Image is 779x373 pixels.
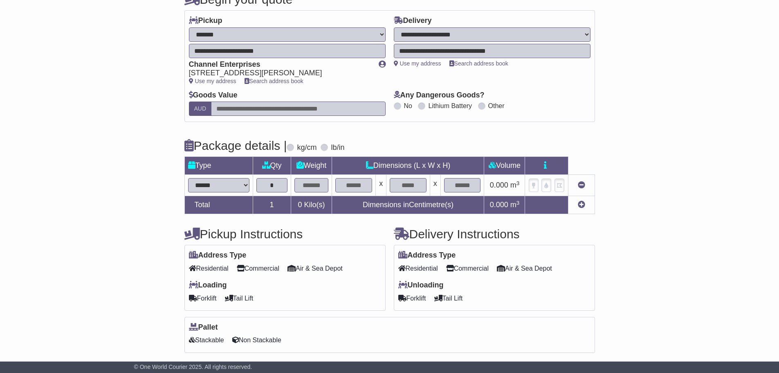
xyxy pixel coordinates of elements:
[394,91,485,100] label: Any Dangerous Goods?
[510,201,520,209] span: m
[189,323,218,332] label: Pallet
[189,16,222,25] label: Pickup
[394,227,595,241] h4: Delivery Instructions
[578,181,585,189] a: Remove this item
[189,251,247,260] label: Address Type
[332,157,484,175] td: Dimensions (L x W x H)
[484,157,525,175] td: Volume
[232,334,281,346] span: Non Stackable
[376,175,386,196] td: x
[488,102,505,110] label: Other
[189,281,227,290] label: Loading
[490,181,508,189] span: 0.000
[189,78,236,84] a: Use my address
[253,157,291,175] td: Qty
[189,91,238,100] label: Goods Value
[398,292,426,305] span: Forklift
[332,196,484,214] td: Dimensions in Centimetre(s)
[189,292,217,305] span: Forklift
[398,251,456,260] label: Address Type
[291,196,332,214] td: Kilo(s)
[449,60,508,67] a: Search address book
[189,69,370,78] div: [STREET_ADDRESS][PERSON_NAME]
[184,139,287,152] h4: Package details |
[245,78,303,84] a: Search address book
[331,143,344,152] label: lb/in
[184,227,386,241] h4: Pickup Instructions
[516,200,520,206] sup: 3
[430,175,440,196] td: x
[189,60,370,69] div: Channel Enterprises
[497,262,552,275] span: Air & Sea Depot
[237,262,279,275] span: Commercial
[189,262,229,275] span: Residential
[287,262,343,275] span: Air & Sea Depot
[134,364,252,370] span: © One World Courier 2025. All rights reserved.
[297,143,317,152] label: kg/cm
[434,292,463,305] span: Tail Lift
[253,196,291,214] td: 1
[394,60,441,67] a: Use my address
[404,102,412,110] label: No
[298,201,302,209] span: 0
[291,157,332,175] td: Weight
[184,196,253,214] td: Total
[225,292,254,305] span: Tail Lift
[446,262,489,275] span: Commercial
[516,180,520,186] sup: 3
[428,102,472,110] label: Lithium Battery
[189,334,224,346] span: Stackable
[490,201,508,209] span: 0.000
[578,201,585,209] a: Add new item
[510,181,520,189] span: m
[189,102,212,116] label: AUD
[398,262,438,275] span: Residential
[398,281,444,290] label: Unloading
[394,16,432,25] label: Delivery
[184,157,253,175] td: Type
